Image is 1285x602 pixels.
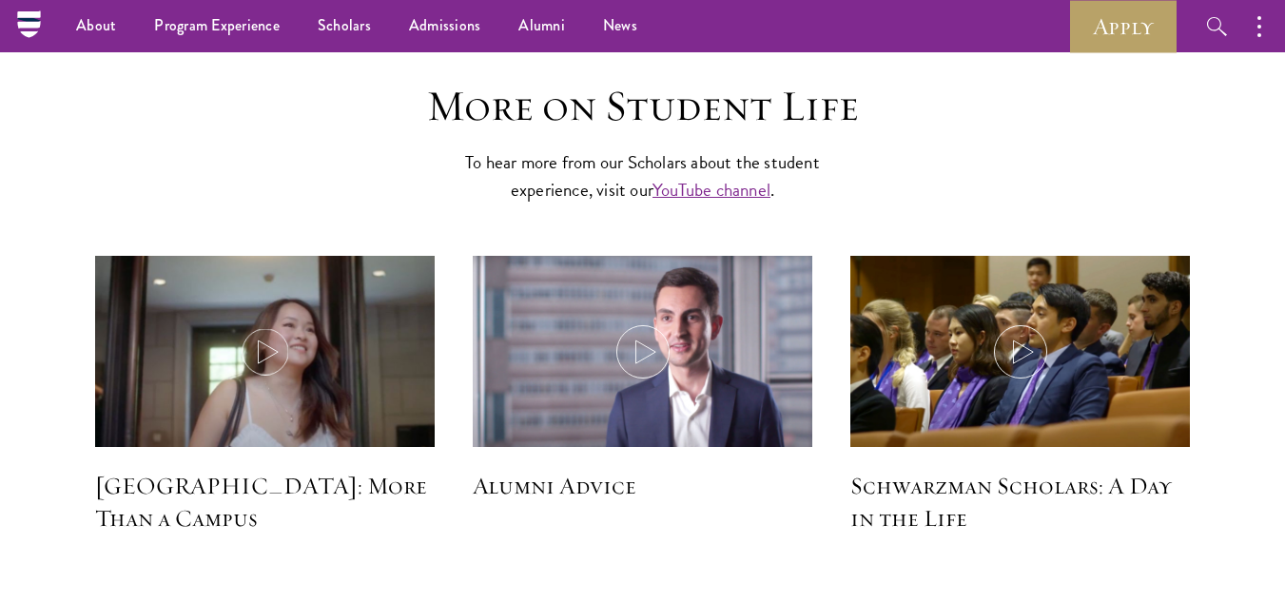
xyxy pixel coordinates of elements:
[473,470,812,502] h5: Alumni Advice
[458,148,828,204] p: To hear more from our Scholars about the student experience, visit our .
[95,470,435,534] h5: [GEOGRAPHIC_DATA]: More Than a Campus
[652,176,770,204] a: YouTube channel
[850,470,1190,534] h5: Schwarzman Scholars: A Day in the Life
[348,80,938,133] h3: More on Student Life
